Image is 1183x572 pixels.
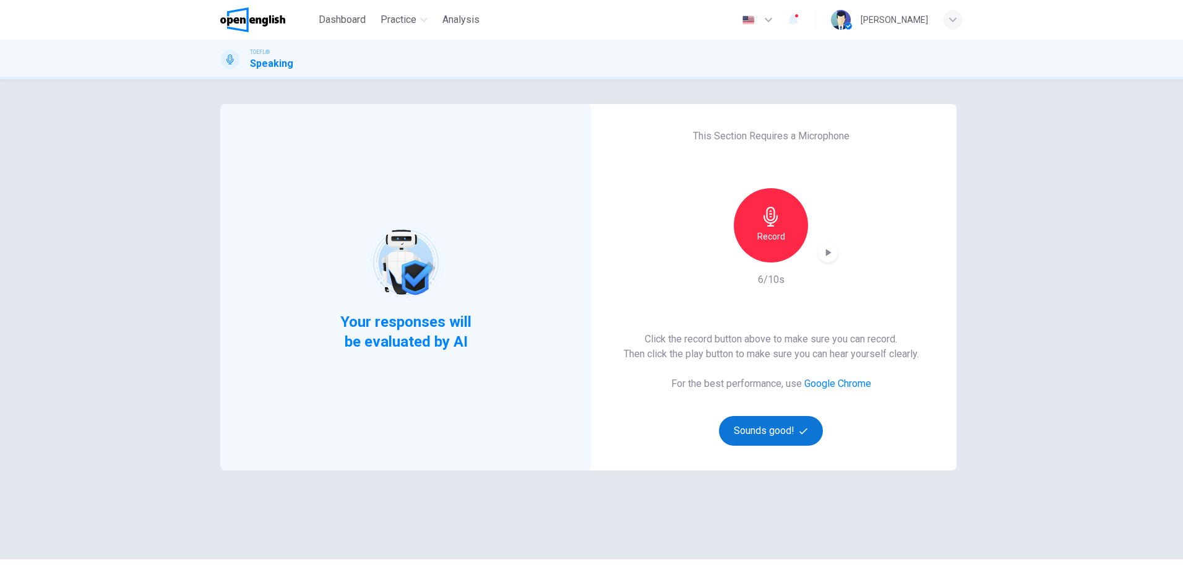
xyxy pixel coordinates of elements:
img: robot icon [366,223,445,301]
h6: Click the record button above to make sure you can record. Then click the play button to make sur... [624,332,919,362]
span: Your responses will be evaluated by AI [331,312,481,352]
a: Google Chrome [804,378,871,389]
button: Analysis [437,9,484,31]
button: Practice [376,9,432,31]
img: OpenEnglish logo [220,7,285,32]
span: TOEFL® [250,48,270,56]
h6: For the best performance, use [671,376,871,391]
a: OpenEnglish logo [220,7,314,32]
button: Record [734,188,808,262]
img: en [741,15,756,25]
button: Sounds good! [719,416,823,446]
h6: Record [757,229,785,244]
span: Practice [381,12,416,27]
span: Analysis [442,12,480,27]
h6: This Section Requires a Microphone [693,129,850,144]
img: Profile picture [831,10,851,30]
span: Dashboard [319,12,366,27]
h6: 6/10s [758,272,785,287]
button: Dashboard [314,9,371,31]
h1: Speaking [250,56,293,71]
div: [PERSON_NAME] [861,12,928,27]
